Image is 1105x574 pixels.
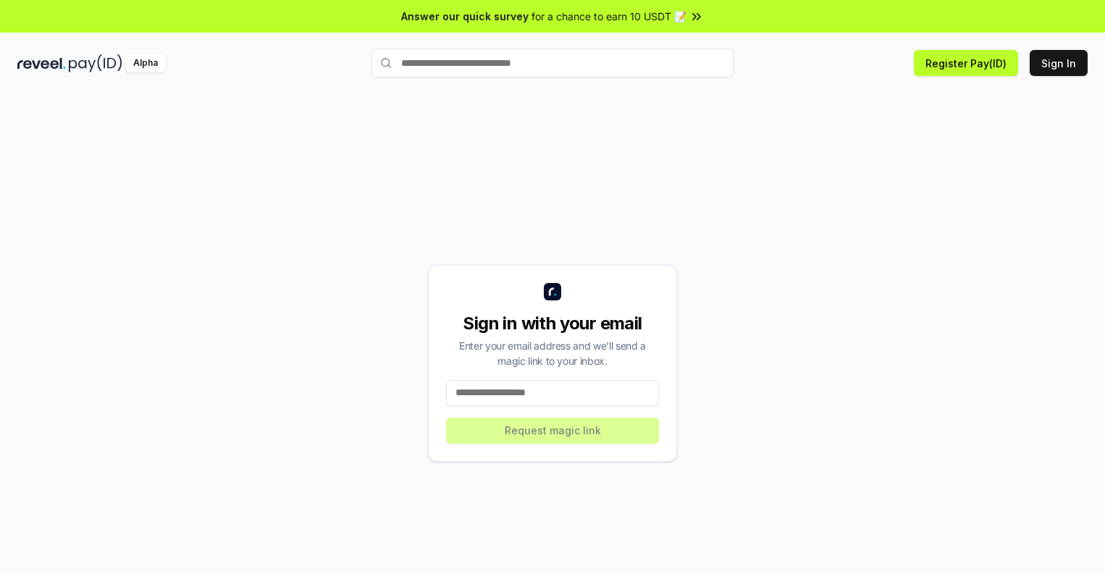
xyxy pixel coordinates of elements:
span: for a chance to earn 10 USDT 📝 [532,9,686,24]
img: reveel_dark [17,54,66,72]
button: Sign In [1030,50,1088,76]
div: Enter your email address and we’ll send a magic link to your inbox. [446,338,659,368]
img: pay_id [69,54,122,72]
div: Sign in with your email [446,312,659,335]
span: Answer our quick survey [401,9,529,24]
div: Alpha [125,54,166,72]
button: Register Pay(ID) [914,50,1018,76]
img: logo_small [544,283,561,300]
